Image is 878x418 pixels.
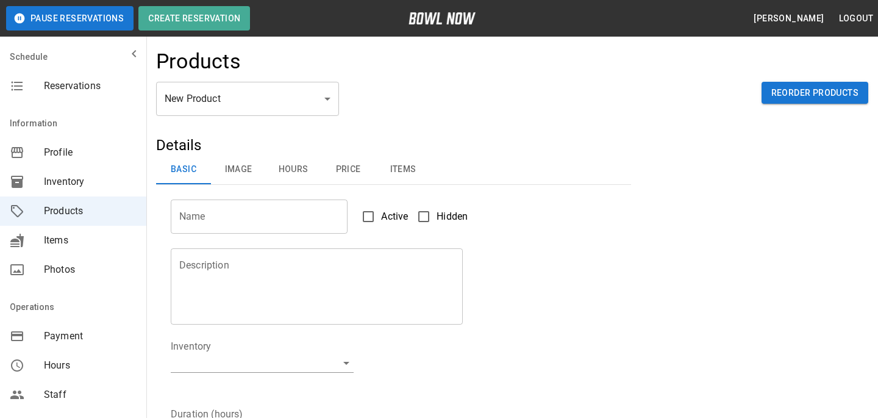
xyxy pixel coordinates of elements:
[211,155,266,184] button: Image
[44,233,137,248] span: Items
[411,204,468,229] label: Hidden products will not be visible to customers. You can still create and use them for bookings.
[376,155,430,184] button: Items
[44,387,137,402] span: Staff
[762,82,868,104] button: Reorder Products
[749,7,829,30] button: [PERSON_NAME]
[381,209,408,224] span: Active
[44,145,137,160] span: Profile
[321,155,376,184] button: Price
[156,49,241,74] h4: Products
[138,6,250,31] button: Create Reservation
[266,155,321,184] button: Hours
[156,155,631,184] div: basic tabs example
[437,209,468,224] span: Hidden
[44,262,137,277] span: Photos
[156,135,631,155] h5: Details
[409,12,476,24] img: logo
[44,358,137,373] span: Hours
[44,204,137,218] span: Products
[44,79,137,93] span: Reservations
[44,175,137,189] span: Inventory
[6,6,134,31] button: Pause Reservations
[44,329,137,344] span: Payment
[156,82,339,116] div: New Product
[156,155,211,184] button: Basic
[171,339,211,353] legend: Inventory
[834,7,878,30] button: Logout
